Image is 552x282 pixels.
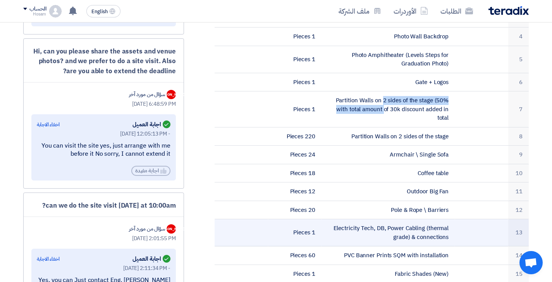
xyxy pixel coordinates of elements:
[23,12,46,16] div: Hosam
[508,28,529,46] td: 4
[387,2,434,20] a: الأوردرات
[268,46,322,73] td: 1 Pieces
[268,164,322,182] td: 18 Pieces
[488,6,529,15] img: Teradix logo
[268,201,322,219] td: 20 Pieces
[37,255,60,263] div: اخفاء الاجابة
[508,182,529,201] td: 11
[268,182,322,201] td: 12 Pieces
[508,127,529,146] td: 8
[508,164,529,182] td: 10
[519,251,543,274] a: Open chat
[268,146,322,164] td: 24 Pieces
[31,46,176,76] div: Hi, can you please share the assets and venue photos? and we prefer to do a site visit. Also are ...
[37,130,170,138] div: [DATE] 12:05:13 PM -
[31,234,176,242] div: [DATE] 2:01:55 PM
[268,91,322,127] td: 1 Pieces
[268,219,322,246] td: 1 Pieces
[29,6,46,12] div: الحساب
[167,90,176,99] div: [PERSON_NAME]
[322,182,455,201] td: Outdoor Big Fan
[322,127,455,146] td: Partition Walls on 2 sides of the stage
[332,2,387,20] a: ملف الشركة
[508,73,529,91] td: 6
[322,201,455,219] td: Pole & Rope \ Barriers
[268,127,322,146] td: 220 Pieces
[322,73,455,91] td: Gate + Logos
[508,46,529,73] td: 5
[508,91,529,127] td: 7
[49,5,62,17] img: profile_test.png
[322,246,455,265] td: PVC Banner Prints SQM with installation
[268,73,322,91] td: 1 Pieces
[322,146,455,164] td: Armchair \ Single Sofa
[434,2,479,20] a: الطلبات
[508,146,529,164] td: 9
[508,201,529,219] td: 12
[86,5,120,17] button: English
[508,246,529,265] td: 14
[129,90,165,98] div: سؤال من مورد آخر
[91,9,108,14] span: English
[37,121,60,129] div: اخفاء الاجابة
[268,246,322,265] td: 60 Pieces
[132,253,170,264] div: اجابة العميل
[37,264,170,272] div: [DATE] 2:11:34 PM -
[132,119,170,130] div: اجابة العميل
[31,100,176,108] div: [DATE] 6:48:59 PM
[322,91,455,127] td: Partition Walls on 2 sides of the stage (50% with total amount of 30k discount added in total
[37,142,170,158] div: You can visit the site yes, just arrange with me before it No sorry, I cannot extend it
[31,201,176,211] div: can we do the site visit [DATE] at 10:00am?
[322,46,455,73] td: Photo Amphitheater (Levels Steps for Graduation Photo)
[268,28,322,46] td: 1 Pieces
[322,164,455,182] td: Coffee table
[322,219,455,246] td: Electricity Tech, DB, Power Cabling (thermal grade) & connections
[167,224,176,234] div: [PERSON_NAME]
[129,225,165,233] div: سؤال من مورد آخر
[322,28,455,46] td: Photo Wall Backdrop
[131,166,170,176] div: اجابة مفيدة
[508,219,529,246] td: 13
